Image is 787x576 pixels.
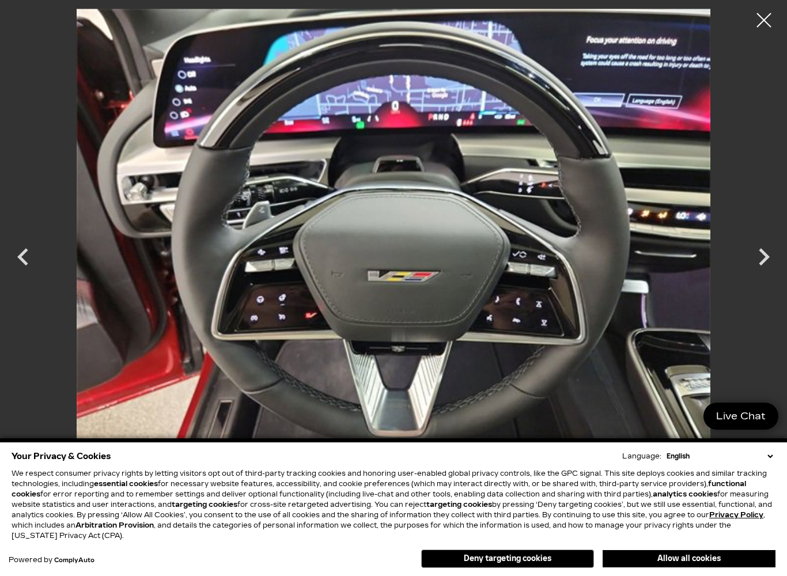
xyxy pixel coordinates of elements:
select: Language Select [664,451,775,461]
button: Deny targeting cookies [421,550,594,568]
img: New 2026 Radiant Red Tintcoat Cadillac V-Series Premium image 19 [58,9,729,484]
strong: targeting cookies [426,501,492,509]
span: Your Privacy & Cookies [12,448,111,464]
a: ComplyAuto [54,557,94,564]
span: Live Chat [710,410,771,423]
strong: essential cookies [94,480,158,488]
p: We respect consumer privacy rights by letting visitors opt out of third-party tracking cookies an... [12,468,775,541]
div: Powered by [9,556,94,564]
div: Language: [622,453,661,460]
strong: Arbitration Provision [75,521,154,529]
button: Allow all cookies [603,550,775,567]
div: Next [747,234,781,286]
strong: analytics cookies [653,490,717,498]
u: Privacy Policy [709,511,763,519]
a: Live Chat [703,403,778,430]
div: Previous [6,234,40,286]
strong: targeting cookies [172,501,237,509]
